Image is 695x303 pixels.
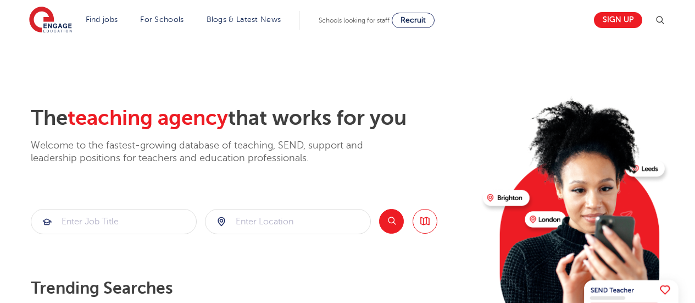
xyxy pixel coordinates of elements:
h2: The that works for you [31,106,474,131]
a: Sign up [594,12,642,28]
div: Submit [205,209,371,234]
a: Blogs & Latest News [207,15,281,24]
input: Submit [31,210,196,234]
button: Search [379,209,404,234]
div: Submit [31,209,197,234]
input: Submit [205,210,370,234]
span: teaching agency [68,106,228,130]
p: Trending searches [31,278,474,298]
span: Schools looking for staff [319,16,390,24]
a: Find jobs [86,15,118,24]
a: Recruit [392,13,435,28]
p: Welcome to the fastest-growing database of teaching, SEND, support and leadership positions for t... [31,139,393,165]
span: Recruit [401,16,426,24]
img: Engage Education [29,7,72,34]
a: For Schools [140,15,184,24]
